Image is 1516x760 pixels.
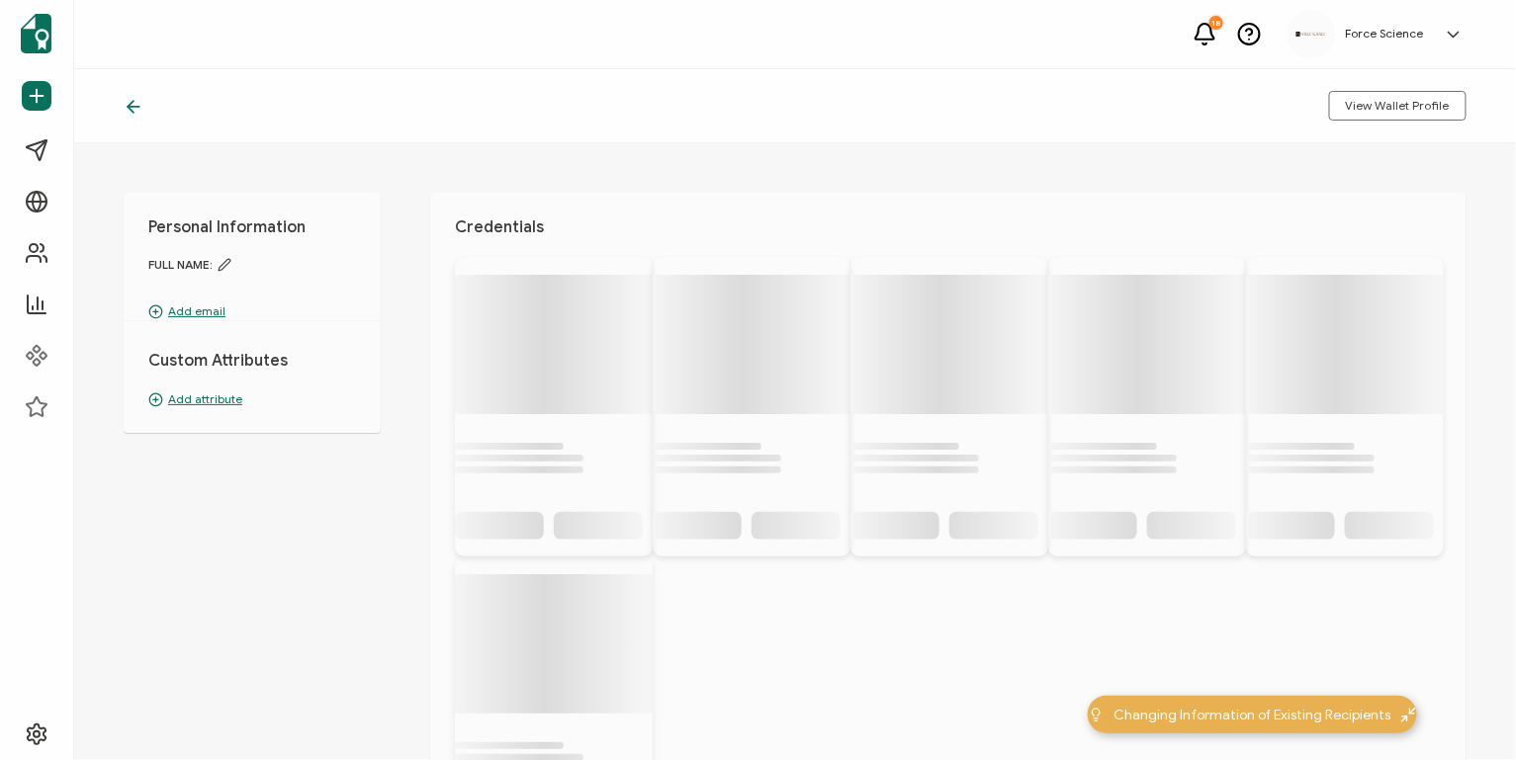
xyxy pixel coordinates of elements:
[148,390,356,408] p: Add attribute
[1209,16,1223,30] div: 18
[1296,32,1326,37] img: d96c2383-09d7-413e-afb5-8f6c84c8c5d6.png
[1346,100,1450,112] span: View Wallet Profile
[1114,705,1391,725] span: Changing Information of Existing Recipients
[1329,91,1467,121] button: View Wallet Profile
[21,14,51,53] img: sertifier-logomark-colored.svg
[1346,27,1424,41] h5: Force Science
[1417,665,1516,760] iframe: Chat Widget
[148,217,356,237] h1: Personal Information
[1401,708,1416,722] img: minimize-icon.svg
[455,217,1442,237] h1: Credentials
[148,257,356,273] span: FULL NAME:
[148,351,356,371] h1: Custom Attributes
[148,302,356,320] p: Add email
